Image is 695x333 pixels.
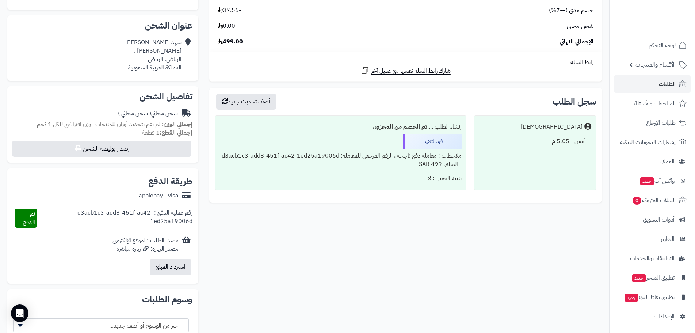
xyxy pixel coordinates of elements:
[640,177,654,185] span: جديد
[13,318,189,332] span: -- اختر من الوسوم أو أضف جديد... --
[13,295,192,304] h2: وسوم الطلبات
[14,319,188,333] span: -- اختر من الوسوم أو أضف جديد... --
[218,6,241,15] span: -37.56
[639,176,675,186] span: وآتس آب
[660,156,675,167] span: العملاء
[549,6,593,15] span: خصم مدى (+-7%)
[560,38,593,46] span: الإجمالي النهائي
[567,22,593,30] span: شحن مجاني
[614,133,691,151] a: إشعارات التحويلات البنكية
[118,109,178,118] div: شحن مجاني
[614,230,691,248] a: التقارير
[614,250,691,267] a: التطبيقات والخدمات
[373,122,427,131] b: تم الخصم من المخزون
[635,60,676,70] span: الأقسام والمنتجات
[218,38,243,46] span: 499.00
[371,67,451,75] span: شارك رابط السلة نفسها مع عميل آخر
[118,109,151,118] span: ( شحن مجاني )
[632,195,676,205] span: السلات المتروكة
[150,259,191,275] button: استرداد المبلغ
[624,292,675,302] span: تطبيق نقاط البيع
[12,141,191,157] button: إصدار بوليصة الشحن
[630,253,675,264] span: التطبيقات والخدمات
[614,75,691,93] a: الطلبات
[148,177,192,186] h2: طريقة الدفع
[659,79,676,89] span: الطلبات
[614,114,691,132] a: طلبات الإرجاع
[649,40,676,50] span: لوحة التحكم
[631,273,675,283] span: تطبيق المتجر
[614,211,691,228] a: أدوات التسويق
[479,134,591,148] div: أمس - 5:05 م
[643,215,675,225] span: أدوات التسويق
[654,311,675,322] span: الإعدادات
[646,118,676,128] span: طلبات الإرجاع
[632,197,641,205] span: 0
[553,97,596,106] h3: سجل الطلب
[614,172,691,190] a: وآتس آبجديد
[218,22,235,30] span: 0.00
[220,120,462,134] div: إنشاء الطلب ....
[23,209,35,227] span: تم الدفع
[634,98,676,109] span: المراجعات والأسئلة
[521,123,583,131] div: [DEMOGRAPHIC_DATA]
[37,120,160,129] span: لم تقم بتحديد أوزان للمنتجات ، وزن افتراضي للكل 1 كجم
[614,288,691,306] a: تطبيق نقاط البيعجديد
[220,171,462,186] div: تنبيه العميل : لا
[212,58,599,67] div: رابط السلة
[614,308,691,325] a: الإعدادات
[37,209,192,228] div: رقم عملية الدفع : d3acb1c3-add8-451f-ac42-1ed25a19006d
[139,192,179,200] div: applepay - visa
[125,38,182,72] div: شهد [PERSON_NAME] [PERSON_NAME] ، الرياض، الرياض المملكة العربية السعودية
[614,37,691,54] a: لوحة التحكم
[632,274,646,282] span: جديد
[360,66,451,75] a: شارك رابط السلة نفسها مع عميل آخر
[162,120,192,129] strong: إجمالي الوزن:
[614,95,691,112] a: المراجعات والأسئلة
[112,245,179,253] div: مصدر الزيارة: زيارة مباشرة
[661,234,675,244] span: التقارير
[614,269,691,287] a: تطبيق المتجرجديد
[403,134,462,149] div: قيد التنفيذ
[220,149,462,171] div: ملاحظات : معاملة دفع ناجحة ، الرقم المرجعي للمعاملة: d3acb1c3-add8-451f-ac42-1ed25a19006d - المبل...
[620,137,676,147] span: إشعارات التحويلات البنكية
[614,153,691,170] a: العملاء
[645,15,688,30] img: logo-2.png
[11,304,28,322] div: Open Intercom Messenger
[13,21,192,30] h2: عنوان الشحن
[625,294,638,302] span: جديد
[142,128,192,137] small: 1 قطعة
[13,92,192,101] h2: تفاصيل الشحن
[216,94,276,110] button: أضف تحديث جديد
[112,236,179,253] div: مصدر الطلب :الموقع الإلكتروني
[614,192,691,209] a: السلات المتروكة0
[160,128,192,137] strong: إجمالي القطع:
